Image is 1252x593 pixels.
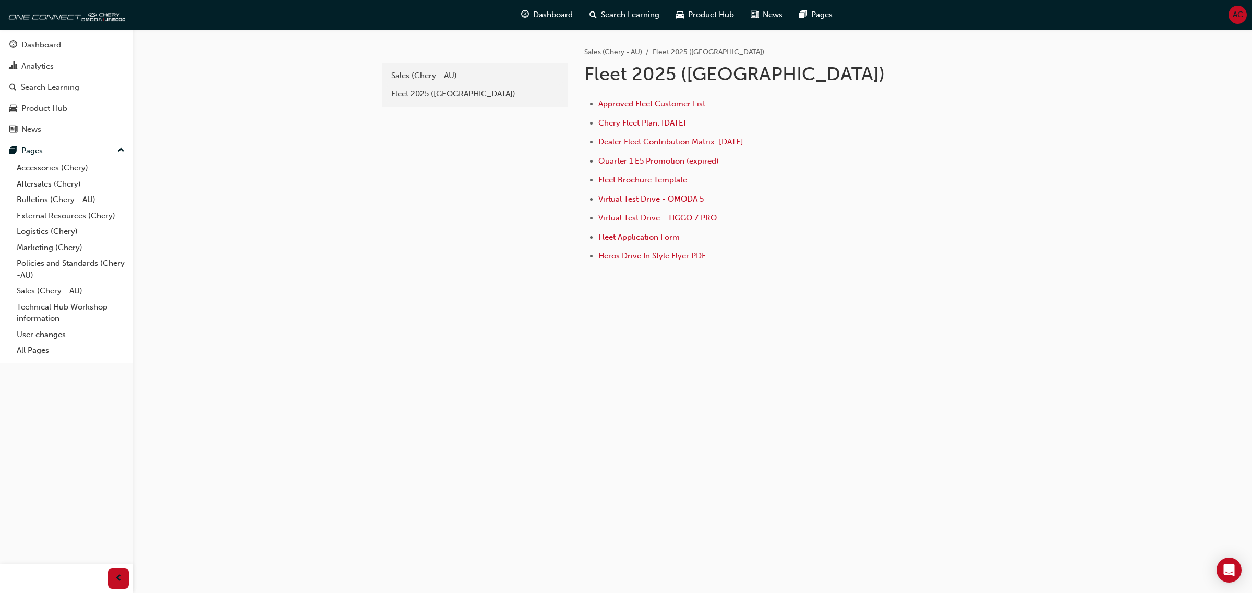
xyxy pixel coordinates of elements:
a: Logistics (Chery) [13,224,129,240]
span: up-icon [117,144,125,157]
div: Sales (Chery - AU) [391,70,558,82]
a: Accessories (Chery) [13,160,129,176]
span: News [763,9,782,21]
button: Pages [4,141,129,160]
a: news-iconNews [742,4,791,26]
a: All Pages [13,342,129,359]
a: News [4,120,129,139]
a: pages-iconPages [791,4,841,26]
a: Marketing (Chery) [13,240,129,256]
a: car-iconProduct Hub [668,4,742,26]
span: pages-icon [9,146,17,156]
h1: Fleet 2025 ([GEOGRAPHIC_DATA]) [584,63,926,85]
button: AC [1229,6,1247,24]
a: Quarter 1 E5 Promotion (expired) [598,156,719,166]
span: car-icon [9,104,17,114]
a: Chery Fleet Plan: [DATE] [598,118,686,128]
div: Fleet 2025 ([GEOGRAPHIC_DATA]) [391,88,558,100]
span: chart-icon [9,62,17,71]
span: AC [1233,9,1243,21]
a: Search Learning [4,78,129,97]
div: Product Hub [21,103,67,115]
a: Fleet Brochure Template [598,175,687,184]
a: Policies and Standards (Chery -AU) [13,255,129,283]
a: Sales (Chery - AU) [584,47,642,56]
a: Virtual Test Drive - TIGGO 7 PRO [598,213,717,223]
a: search-iconSearch Learning [581,4,668,26]
span: search-icon [589,8,597,21]
span: search-icon [9,83,17,92]
div: Analytics [21,60,54,72]
li: Fleet 2025 ([GEOGRAPHIC_DATA]) [653,46,764,58]
div: Search Learning [21,81,79,93]
span: guage-icon [9,41,17,50]
a: Fleet 2025 ([GEOGRAPHIC_DATA]) [386,85,563,103]
a: Technical Hub Workshop information [13,299,129,327]
a: Sales (Chery - AU) [13,283,129,299]
span: news-icon [751,8,759,21]
div: Open Intercom Messenger [1217,558,1242,583]
span: Search Learning [601,9,659,21]
a: Analytics [4,57,129,76]
a: Dashboard [4,35,129,55]
span: news-icon [9,125,17,134]
button: DashboardAnalyticsSearch LearningProduct HubNews [4,33,129,141]
a: Product Hub [4,99,129,118]
span: pages-icon [799,8,807,21]
div: News [21,123,41,135]
img: oneconnect [5,4,125,25]
a: Dealer Fleet Contribution Matrix: [DATE] [598,137,743,146]
a: Bulletins (Chery - AU) [13,192,129,208]
div: Dashboard [21,39,61,51]
span: Dashboard [533,9,573,21]
a: Sales (Chery - AU) [386,67,563,85]
div: Pages [21,145,43,157]
span: car-icon [676,8,684,21]
span: prev-icon [115,572,123,585]
a: Aftersales (Chery) [13,176,129,192]
a: User changes [13,327,129,343]
a: Virtual Test Drive - OMODA 5 [598,194,704,204]
a: Heros Drive In Style Flyer PDF [598,251,706,261]
a: Approved Fleet Customer List [598,99,705,108]
a: guage-iconDashboard [513,4,581,26]
span: Pages [811,9,833,21]
span: Product Hub [688,9,734,21]
a: Fleet Application Form [598,232,680,242]
span: guage-icon [521,8,529,21]
a: External Resources (Chery) [13,208,129,224]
